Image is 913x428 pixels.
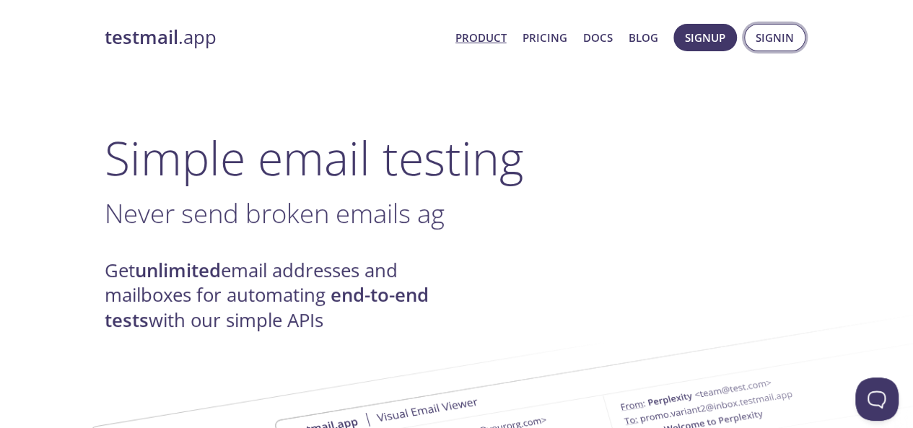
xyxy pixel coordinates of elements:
[629,28,658,47] a: Blog
[744,24,805,51] button: Signin
[685,28,725,47] span: Signup
[855,377,899,421] iframe: Help Scout Beacon - Open
[583,28,613,47] a: Docs
[105,25,178,50] strong: testmail
[523,28,567,47] a: Pricing
[756,28,794,47] span: Signin
[105,258,457,333] h4: Get email addresses and mailboxes for automating with our simple APIs
[105,130,809,185] h1: Simple email testing
[105,195,445,231] span: Never send broken emails ag
[673,24,737,51] button: Signup
[455,28,507,47] a: Product
[105,25,444,50] a: testmail.app
[105,282,429,332] strong: end-to-end tests
[135,258,221,283] strong: unlimited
